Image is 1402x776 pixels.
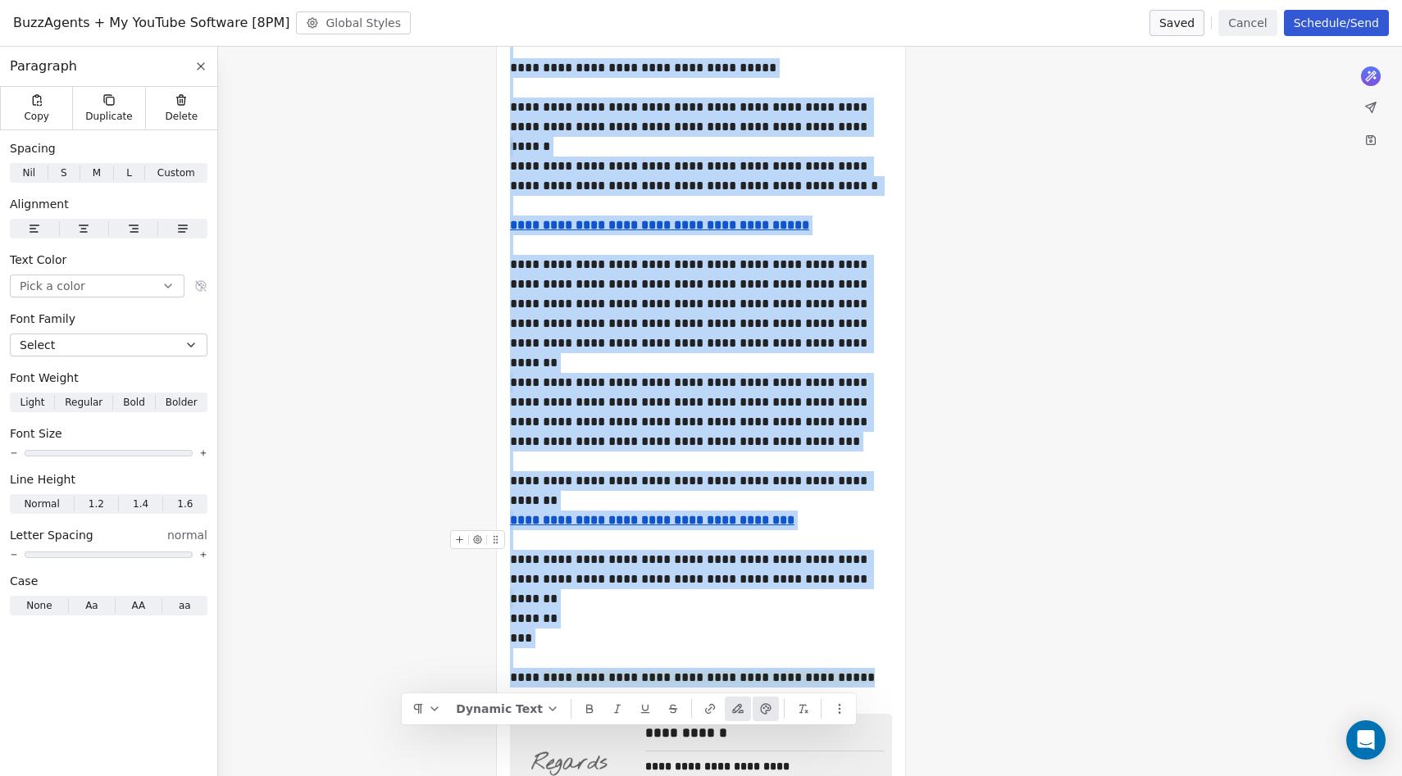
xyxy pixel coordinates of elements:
[123,395,145,410] span: Bold
[126,166,132,180] span: L
[10,140,56,157] span: Spacing
[10,275,184,297] button: Pick a color
[133,497,148,511] span: 1.4
[10,252,66,268] span: Text Color
[10,196,69,212] span: Alignment
[157,166,195,180] span: Custom
[296,11,411,34] button: Global Styles
[10,311,75,327] span: Font Family
[10,425,62,442] span: Font Size
[22,166,35,180] span: Nil
[1149,10,1204,36] button: Saved
[449,697,566,721] button: Dynamic Text
[85,598,98,613] span: Aa
[131,598,145,613] span: AA
[1284,10,1389,36] button: Schedule/Send
[166,395,198,410] span: Bolder
[13,13,289,33] span: BuzzAgents + My YouTube Software [8PM]
[61,166,67,180] span: S
[24,497,59,511] span: Normal
[1218,10,1277,36] button: Cancel
[10,527,93,543] span: Letter Spacing
[177,497,193,511] span: 1.6
[24,110,49,123] span: Copy
[93,166,101,180] span: M
[10,57,77,76] span: Paragraph
[10,573,38,589] span: Case
[1346,720,1386,760] div: Open Intercom Messenger
[10,471,75,488] span: Line Height
[89,497,104,511] span: 1.2
[85,110,132,123] span: Duplicate
[166,110,198,123] span: Delete
[65,395,102,410] span: Regular
[10,370,79,386] span: Font Weight
[20,337,55,353] span: Select
[167,527,207,543] span: normal
[26,598,52,613] span: None
[179,598,191,613] span: aa
[20,395,44,410] span: Light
